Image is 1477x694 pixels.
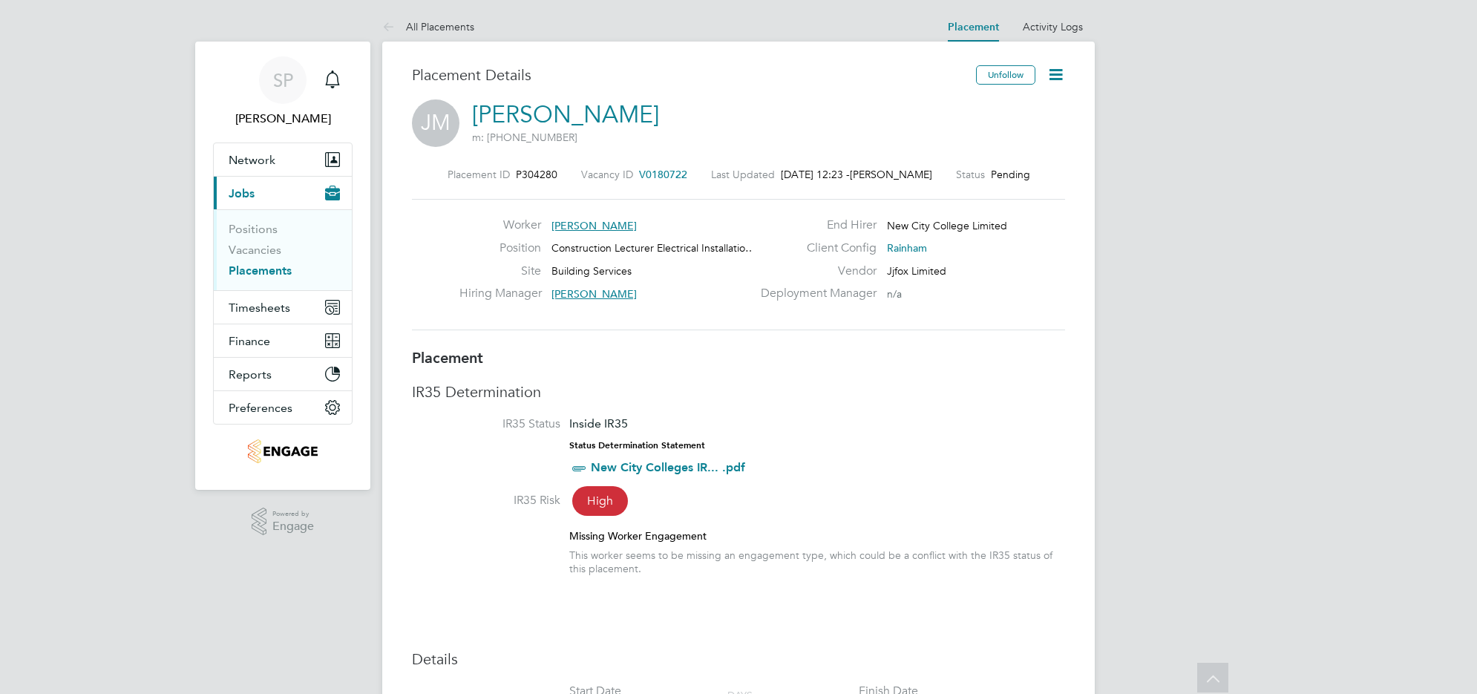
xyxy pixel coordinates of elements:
[214,324,352,357] button: Finance
[581,168,633,181] label: Vacancy ID
[887,264,946,278] span: Jjfox Limited
[850,168,932,181] span: [PERSON_NAME]
[887,241,927,255] span: Rainham
[752,286,877,301] label: Deployment Manager
[459,240,541,256] label: Position
[382,20,474,33] a: All Placements
[412,416,560,432] label: IR35 Status
[569,529,1065,543] div: Missing Worker Engagement
[229,301,290,315] span: Timesheets
[229,401,292,415] span: Preferences
[991,168,1030,181] span: Pending
[569,416,628,431] span: Inside IR35
[229,367,272,382] span: Reports
[273,71,293,90] span: SP
[213,439,353,463] a: Go to home page
[214,358,352,390] button: Reports
[711,168,775,181] label: Last Updated
[213,56,353,128] a: SP[PERSON_NAME]
[448,168,510,181] label: Placement ID
[214,291,352,324] button: Timesheets
[569,440,705,451] strong: Status Determination Statement
[272,508,314,520] span: Powered by
[569,549,1065,575] div: This worker seems to be missing an engagement type, which could be a conflict with the IR35 statu...
[1023,20,1083,33] a: Activity Logs
[412,382,1065,402] h3: IR35 Determination
[412,99,459,147] span: JM
[229,243,281,257] a: Vacancies
[459,286,541,301] label: Hiring Manager
[229,263,292,278] a: Placements
[229,186,255,200] span: Jobs
[887,287,902,301] span: n/a
[229,153,275,167] span: Network
[195,42,370,490] nav: Main navigation
[248,439,317,463] img: jjfox-logo-retina.png
[213,110,353,128] span: Sophie Perry
[412,349,483,367] b: Placement
[752,217,877,233] label: End Hirer
[252,508,315,536] a: Powered byEngage
[472,100,659,129] a: [PERSON_NAME]
[459,217,541,233] label: Worker
[472,131,577,144] span: m: [PHONE_NUMBER]
[412,65,965,85] h3: Placement Details
[551,241,756,255] span: Construction Lecturer Electrical Installatio…
[272,520,314,533] span: Engage
[639,168,687,181] span: V0180722
[516,168,557,181] span: P304280
[948,21,999,33] a: Placement
[459,263,541,279] label: Site
[412,649,1065,669] h3: Details
[551,219,637,232] span: [PERSON_NAME]
[752,240,877,256] label: Client Config
[214,391,352,424] button: Preferences
[781,168,850,181] span: [DATE] 12:23 -
[752,263,877,279] label: Vendor
[229,222,278,236] a: Positions
[214,177,352,209] button: Jobs
[976,65,1035,85] button: Unfollow
[214,143,352,176] button: Network
[551,264,632,278] span: Building Services
[214,209,352,290] div: Jobs
[572,486,628,516] span: High
[229,334,270,348] span: Finance
[887,219,1007,232] span: New City College Limited
[956,168,985,181] label: Status
[551,287,637,301] span: [PERSON_NAME]
[591,460,745,474] a: New City Colleges IR... .pdf
[412,493,560,508] label: IR35 Risk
